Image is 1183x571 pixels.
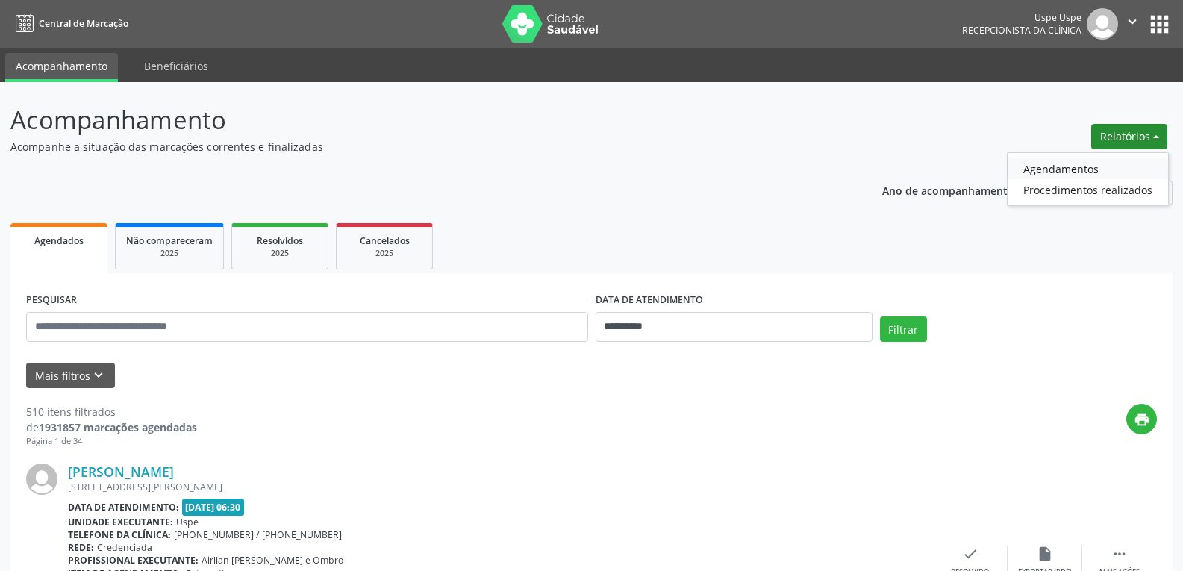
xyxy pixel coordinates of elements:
i:  [1124,13,1140,30]
span: Cancelados [360,234,410,247]
i:  [1111,546,1128,562]
div: 510 itens filtrados [26,404,197,419]
a: Agendamentos [1008,158,1168,179]
button: apps [1146,11,1173,37]
div: 2025 [243,248,317,259]
button: Filtrar [880,316,927,342]
a: Central de Marcação [10,11,128,36]
b: Telefone da clínica: [68,528,171,541]
span: Uspe [176,516,199,528]
p: Ano de acompanhamento [882,181,1014,199]
button:  [1118,8,1146,40]
i: print [1134,411,1150,428]
button: print [1126,404,1157,434]
button: Mais filtroskeyboard_arrow_down [26,363,115,389]
div: Uspe Uspe [962,11,1081,24]
strong: 1931857 marcações agendadas [39,420,197,434]
span: Não compareceram [126,234,213,247]
div: de [26,419,197,435]
span: Resolvidos [257,234,303,247]
span: Airllan [PERSON_NAME] e Ombro [202,554,343,567]
ul: Relatórios [1007,152,1169,206]
a: [PERSON_NAME] [68,464,174,480]
label: PESQUISAR [26,289,77,312]
b: Profissional executante: [68,554,199,567]
span: Credenciada [97,541,152,554]
i: keyboard_arrow_down [90,367,107,384]
img: img [26,464,57,495]
a: Acompanhamento [5,53,118,82]
span: Central de Marcação [39,17,128,30]
i: check [962,546,978,562]
span: Agendados [34,234,84,247]
a: Beneficiários [134,53,219,79]
div: 2025 [126,248,213,259]
div: [STREET_ADDRESS][PERSON_NAME] [68,481,933,493]
img: img [1087,8,1118,40]
span: Recepcionista da clínica [962,24,1081,37]
span: [DATE] 06:30 [182,499,245,516]
div: 2025 [347,248,422,259]
a: Procedimentos realizados [1008,179,1168,200]
b: Rede: [68,541,94,554]
b: Unidade executante: [68,516,173,528]
p: Acompanhe a situação das marcações correntes e finalizadas [10,139,824,155]
button: Relatórios [1091,124,1167,149]
p: Acompanhamento [10,102,824,139]
b: Data de atendimento: [68,501,179,514]
label: DATA DE ATENDIMENTO [596,289,703,312]
span: [PHONE_NUMBER] / [PHONE_NUMBER] [174,528,342,541]
i: insert_drive_file [1037,546,1053,562]
div: Página 1 de 34 [26,435,197,448]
